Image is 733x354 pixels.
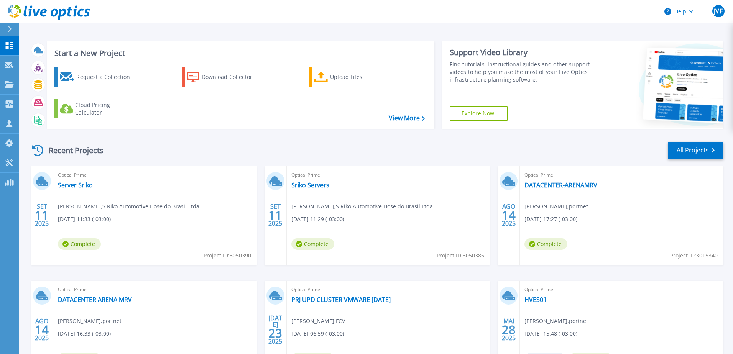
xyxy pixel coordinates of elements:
[291,202,433,211] span: [PERSON_NAME] , S Riko Automotive Hose do Brasil Ltda
[54,67,140,87] a: Request a Collection
[58,171,252,179] span: Optical Prime
[58,202,199,211] span: [PERSON_NAME] , S Riko Automotive Hose do Brasil Ltda
[668,142,723,159] a: All Projects
[389,115,424,122] a: View More
[58,296,132,303] a: DATACENTER ARENA MRV
[182,67,267,87] a: Download Collector
[291,171,486,179] span: Optical Prime
[524,317,588,325] span: [PERSON_NAME] , portnet
[291,215,344,223] span: [DATE] 11:29 (-03:00)
[75,101,136,116] div: Cloud Pricing Calculator
[268,201,283,229] div: SET 2025
[501,201,516,229] div: AGO 2025
[268,212,282,218] span: 11
[291,181,329,189] a: Sriko Servers
[30,141,114,160] div: Recent Projects
[524,202,588,211] span: [PERSON_NAME] , portnet
[291,238,334,250] span: Complete
[268,316,283,344] div: [DATE] 2025
[524,329,577,338] span: [DATE] 15:48 (-03:00)
[35,201,49,229] div: SET 2025
[58,329,111,338] span: [DATE] 16:33 (-03:00)
[202,69,263,85] div: Download Collector
[291,296,391,303] a: PRJ UPD CLUSTER VMWARE [DATE]
[524,215,577,223] span: [DATE] 17:27 (-03:00)
[524,285,719,294] span: Optical Prime
[330,69,391,85] div: Upload Files
[268,330,282,336] span: 23
[35,212,49,218] span: 11
[309,67,394,87] a: Upload Files
[291,329,344,338] span: [DATE] 06:59 (-03:00)
[54,99,140,118] a: Cloud Pricing Calculator
[502,326,516,333] span: 28
[35,316,49,344] div: AGO 2025
[437,251,484,260] span: Project ID: 3050386
[58,181,93,189] a: Server Sriko
[58,215,111,223] span: [DATE] 11:33 (-03:00)
[502,212,516,218] span: 14
[450,106,508,121] a: Explore Now!
[501,316,516,344] div: MAI 2025
[714,8,722,14] span: JVF
[58,317,122,325] span: [PERSON_NAME] , portnet
[35,326,49,333] span: 14
[524,171,719,179] span: Optical Prime
[291,285,486,294] span: Optical Prime
[58,285,252,294] span: Optical Prime
[450,48,593,57] div: Support Video Library
[450,61,593,84] div: Find tutorials, instructional guides and other support videos to help you make the most of your L...
[524,238,567,250] span: Complete
[524,296,547,303] a: HVES01
[291,317,345,325] span: [PERSON_NAME] , FCV
[58,238,101,250] span: Complete
[204,251,251,260] span: Project ID: 3050390
[54,49,424,57] h3: Start a New Project
[76,69,138,85] div: Request a Collection
[524,181,597,189] a: DATACENTER-ARENAMRV
[670,251,718,260] span: Project ID: 3015340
